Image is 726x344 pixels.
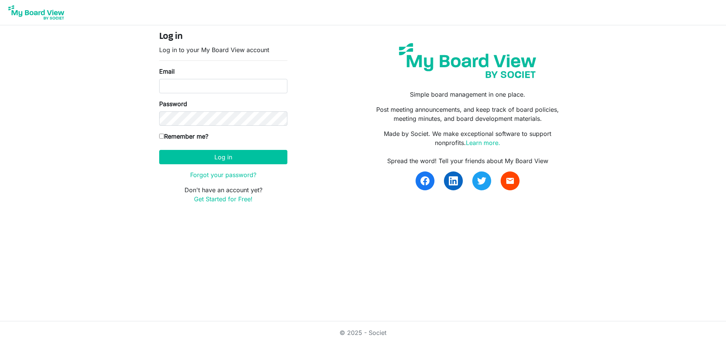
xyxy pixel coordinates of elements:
p: Made by Societ. We make exceptional software to support nonprofits. [369,129,567,147]
img: my-board-view-societ.svg [393,37,542,84]
img: linkedin.svg [449,176,458,185]
a: © 2025 - Societ [340,329,386,336]
a: Learn more. [466,139,500,147]
div: Spread the word! Tell your friends about My Board View [369,156,567,165]
input: Remember me? [159,134,164,139]
p: Don't have an account yet? [159,185,287,204]
a: email [501,171,520,190]
label: Password [159,99,187,108]
img: My Board View Logo [6,3,67,22]
span: email [506,176,515,185]
label: Remember me? [159,132,208,141]
label: Email [159,67,175,76]
p: Log in to your My Board View account [159,45,287,54]
button: Log in [159,150,287,164]
p: Simple board management in one place. [369,90,567,99]
a: Forgot your password? [190,171,256,179]
a: Get Started for Free! [194,195,253,203]
img: facebook.svg [420,176,430,185]
h4: Log in [159,31,287,42]
img: twitter.svg [477,176,486,185]
p: Post meeting announcements, and keep track of board policies, meeting minutes, and board developm... [369,105,567,123]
